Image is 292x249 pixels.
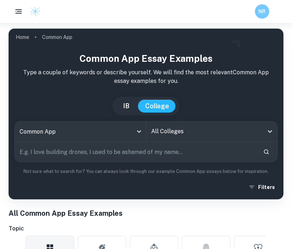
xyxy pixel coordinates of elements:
h1: All Common App Essay Examples [9,208,283,219]
button: Open [265,126,275,136]
h6: NR [258,8,266,15]
p: Common App [42,33,72,41]
input: E.g. I love building drones, I used to be ashamed of my name... [15,142,257,162]
p: Type a couple of keywords or describe yourself. We will find the most relevant Common App essay e... [14,68,278,85]
button: IB [116,100,137,113]
a: Home [16,32,29,42]
img: profile cover [9,29,283,199]
a: Clastify logo [26,6,41,17]
h1: Common App Essay Examples [14,51,278,65]
div: Common App [15,121,146,141]
button: College [138,100,176,113]
button: Search [260,146,272,158]
button: NR [255,4,269,19]
button: Filters [247,181,278,194]
img: Clastify logo [30,6,41,17]
h6: Topic [9,224,283,233]
p: Not sure what to search for? You can always look through our example Common App essays below for ... [14,168,278,175]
